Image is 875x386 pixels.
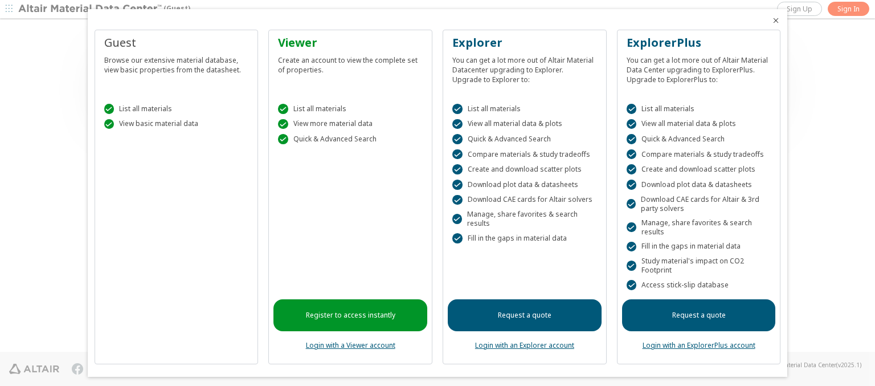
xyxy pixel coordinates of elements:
[627,104,637,114] div: 
[627,180,771,190] div: Download plot data & datasheets
[452,164,463,174] div: 
[452,149,597,160] div: Compare materials & study tradeoffs
[306,340,395,350] a: Login with a Viewer account
[452,180,597,190] div: Download plot data & datasheets
[452,233,597,243] div: Fill in the gaps in material data
[278,134,288,144] div: 
[278,35,423,51] div: Viewer
[278,134,423,144] div: Quick & Advanced Search
[452,104,597,114] div: List all materials
[475,340,574,350] a: Login with an Explorer account
[278,119,423,129] div: View more material data
[104,104,249,114] div: List all materials
[452,104,463,114] div: 
[627,119,771,129] div: View all material data & plots
[627,180,637,190] div: 
[452,35,597,51] div: Explorer
[452,149,463,160] div: 
[278,119,288,129] div: 
[452,119,597,129] div: View all material data & plots
[104,119,115,129] div: 
[627,51,771,84] div: You can get a lot more out of Altair Material Data Center upgrading to ExplorerPlus. Upgrade to E...
[278,104,423,114] div: List all materials
[627,149,637,160] div: 
[627,257,771,275] div: Study material's impact on CO2 Footprint
[627,164,771,174] div: Create and download scatter plots
[452,214,462,224] div: 
[627,164,637,174] div: 
[627,242,771,252] div: Fill in the gaps in material data
[627,218,771,237] div: Manage, share favorites & search results
[278,104,288,114] div: 
[452,119,463,129] div: 
[627,104,771,114] div: List all materials
[452,180,463,190] div: 
[627,149,771,160] div: Compare materials & study tradeoffs
[278,51,423,75] div: Create an account to view the complete set of properties.
[452,134,463,144] div: 
[643,340,755,350] a: Login with an ExplorerPlus account
[627,199,636,209] div: 
[627,280,637,290] div: 
[104,104,115,114] div: 
[627,119,637,129] div: 
[104,119,249,129] div: View basic material data
[771,16,780,25] button: Close
[452,210,597,228] div: Manage, share favorites & search results
[627,280,771,290] div: Access stick-slip database
[452,195,463,205] div: 
[627,134,771,144] div: Quick & Advanced Search
[452,134,597,144] div: Quick & Advanced Search
[627,134,637,144] div: 
[448,299,602,331] a: Request a quote
[452,195,597,205] div: Download CAE cards for Altair solvers
[273,299,427,331] a: Register to access instantly
[452,51,597,84] div: You can get a lot more out of Altair Material Datacenter upgrading to Explorer. Upgrade to Explor...
[622,299,776,331] a: Request a quote
[452,164,597,174] div: Create and download scatter plots
[627,195,771,213] div: Download CAE cards for Altair & 3rd party solvers
[104,35,249,51] div: Guest
[627,35,771,51] div: ExplorerPlus
[627,261,636,271] div: 
[627,222,636,233] div: 
[104,51,249,75] div: Browse our extensive material database, view basic properties from the datasheet.
[452,233,463,243] div: 
[627,242,637,252] div: 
